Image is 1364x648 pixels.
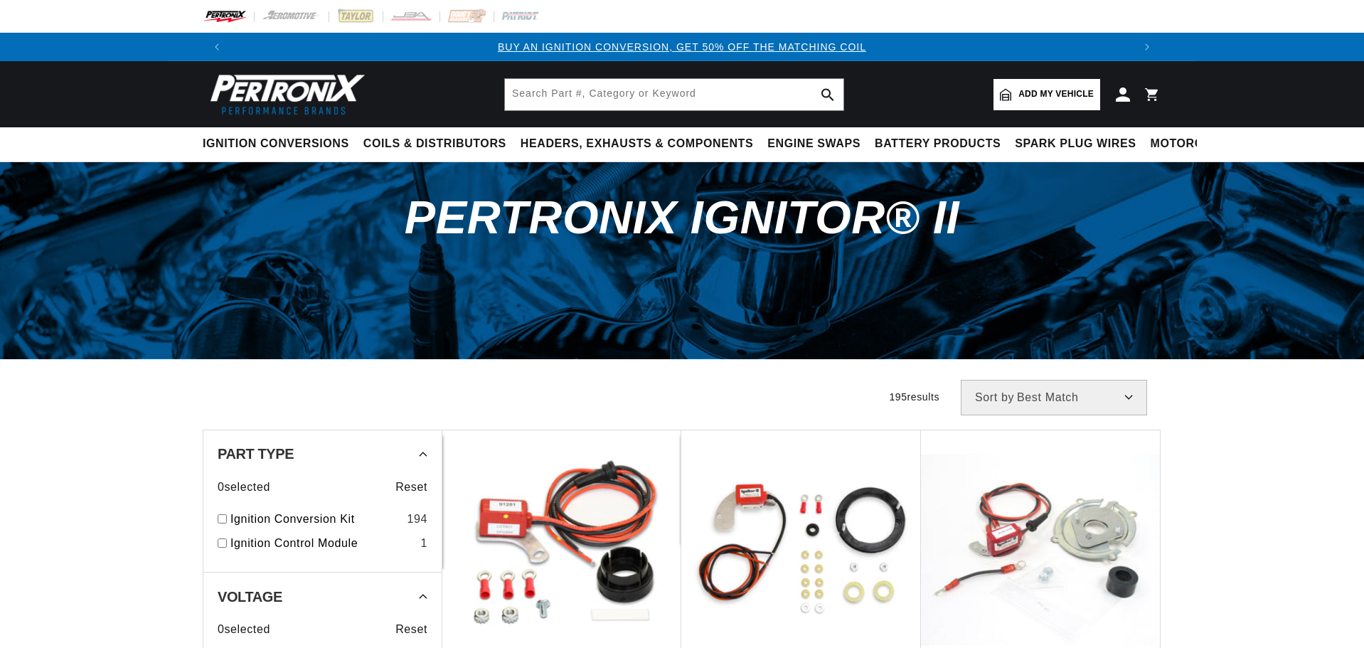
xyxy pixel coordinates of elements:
[521,137,753,152] span: Headers, Exhausts & Components
[218,590,282,604] span: Voltage
[230,534,415,553] a: Ignition Control Module
[1133,33,1161,61] button: Translation missing: en.sections.announcements.next_announcement
[961,380,1147,415] select: Sort by
[760,127,868,161] summary: Engine Swaps
[230,510,401,529] a: Ignition Conversion Kit
[395,478,427,496] span: Reset
[231,39,1133,55] div: 1 of 3
[363,137,506,152] span: Coils & Distributors
[203,33,231,61] button: Translation missing: en.sections.announcements.previous_announcement
[356,127,513,161] summary: Coils & Distributors
[767,137,861,152] span: Engine Swaps
[975,392,1014,403] span: Sort by
[513,127,760,161] summary: Headers, Exhausts & Components
[875,137,1001,152] span: Battery Products
[203,70,366,119] img: Pertronix
[167,33,1197,61] slideshow-component: Translation missing: en.sections.announcements.announcement_bar
[203,127,356,161] summary: Ignition Conversions
[405,191,959,243] span: PerTronix Ignitor® II
[498,41,866,53] a: BUY AN IGNITION CONVERSION, GET 50% OFF THE MATCHING COIL
[1018,87,1094,101] span: Add my vehicle
[812,79,843,110] button: search button
[1144,127,1242,161] summary: Motorcycle
[203,137,349,152] span: Ignition Conversions
[407,510,427,529] div: 194
[395,620,427,639] span: Reset
[1015,137,1136,152] span: Spark Plug Wires
[420,534,427,553] div: 1
[889,391,939,403] span: 195 results
[505,79,843,110] input: Search Part #, Category or Keyword
[218,447,294,461] span: Part Type
[1151,137,1235,152] span: Motorcycle
[218,620,270,639] span: 0 selected
[1008,127,1143,161] summary: Spark Plug Wires
[993,79,1100,110] a: Add my vehicle
[231,39,1133,55] div: Announcement
[868,127,1008,161] summary: Battery Products
[218,478,270,496] span: 0 selected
